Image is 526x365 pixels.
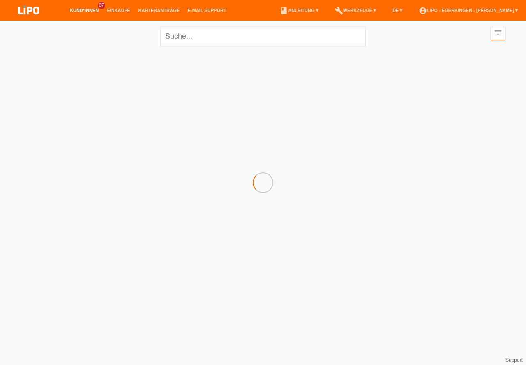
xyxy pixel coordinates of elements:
[66,8,103,13] a: Kund*innen
[388,8,406,13] a: DE ▾
[103,8,134,13] a: Einkäufe
[415,8,522,13] a: account_circleLIPO - Egerkingen - [PERSON_NAME] ▾
[134,8,184,13] a: Kartenanträge
[8,17,49,23] a: LIPO pay
[505,357,523,363] a: Support
[160,27,366,46] input: Suche...
[331,8,381,13] a: buildWerkzeuge ▾
[280,7,288,15] i: book
[419,7,427,15] i: account_circle
[184,8,231,13] a: E-Mail Support
[335,7,343,15] i: build
[276,8,322,13] a: bookAnleitung ▾
[98,2,105,9] span: 37
[494,28,503,37] i: filter_list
